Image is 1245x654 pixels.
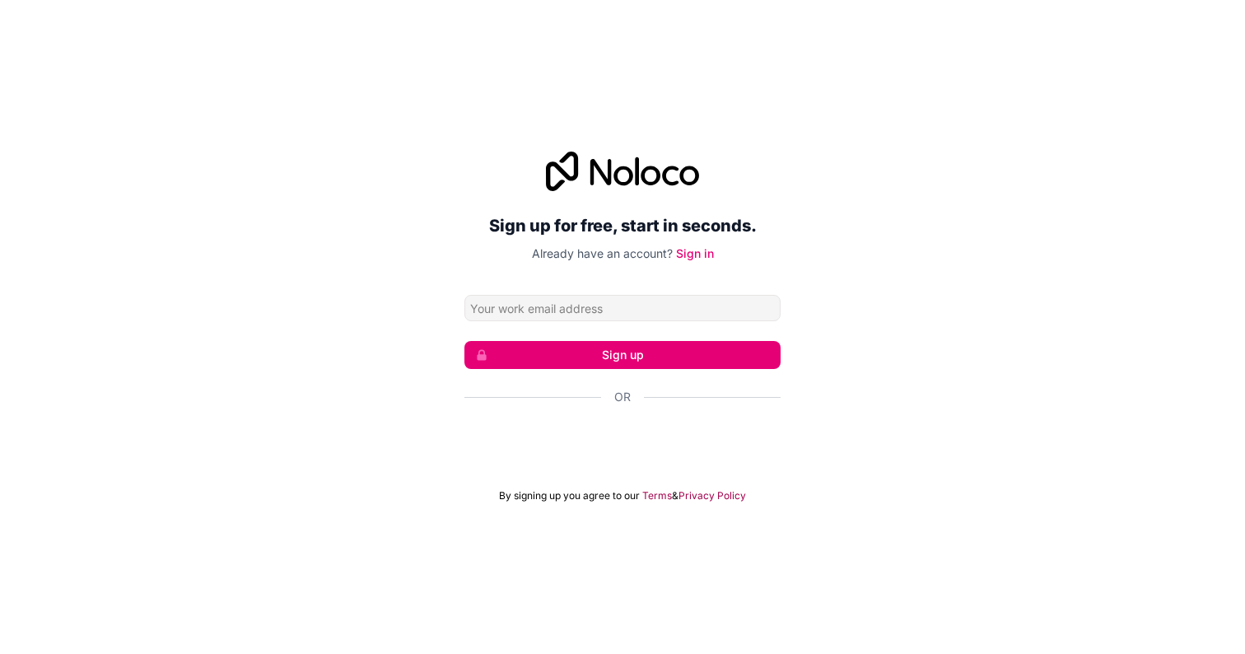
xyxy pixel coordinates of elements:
[676,246,714,260] a: Sign in
[464,295,781,321] input: Email address
[642,489,672,502] a: Terms
[464,341,781,369] button: Sign up
[678,489,746,502] a: Privacy Policy
[614,389,631,405] span: Or
[672,489,678,502] span: &
[532,246,673,260] span: Already have an account?
[464,211,781,241] h2: Sign up for free, start in seconds.
[499,489,640,502] span: By signing up you agree to our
